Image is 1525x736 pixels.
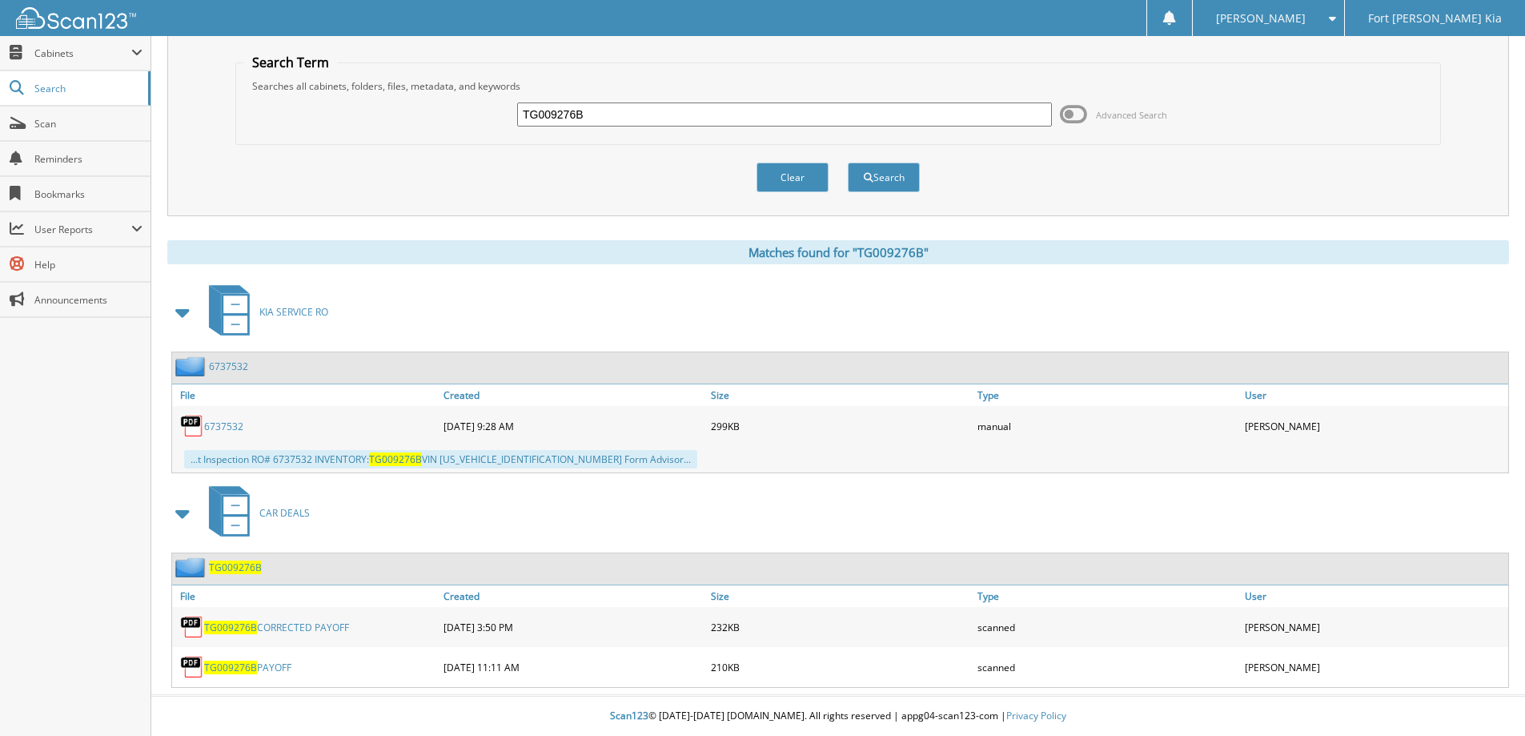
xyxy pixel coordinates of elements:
a: Size [707,384,974,406]
a: User [1241,384,1508,406]
div: [PERSON_NAME] [1241,611,1508,643]
span: [PERSON_NAME] [1216,14,1306,23]
a: Created [439,585,707,607]
div: [DATE] 3:50 PM [439,611,707,643]
a: KIA SERVICE RO [199,280,328,344]
img: folder2.png [175,557,209,577]
img: scan123-logo-white.svg [16,7,136,29]
div: [PERSON_NAME] [1241,410,1508,442]
a: TG009276B [209,561,262,574]
a: File [172,384,439,406]
div: 299KB [707,410,974,442]
button: Search [848,163,920,192]
a: 6737532 [204,420,243,433]
span: Fort [PERSON_NAME] Kia [1368,14,1502,23]
span: TG009276B [204,661,257,674]
a: Type [973,585,1241,607]
button: Clear [756,163,829,192]
iframe: Chat Widget [1445,659,1525,736]
span: TG009276B [204,621,257,634]
div: Matches found for "TG009276B" [167,240,1509,264]
a: 6737532 [209,360,248,373]
legend: Search Term [244,54,337,71]
span: User Reports [34,223,131,236]
span: Help [34,258,142,271]
span: Announcements [34,293,142,307]
a: Size [707,585,974,607]
div: [DATE] 11:11 AM [439,651,707,683]
div: 232KB [707,611,974,643]
span: Search [34,82,140,95]
span: Cabinets [34,46,131,60]
a: Created [439,384,707,406]
img: PDF.png [180,414,204,438]
div: 210KB [707,651,974,683]
span: TG009276B [369,452,422,466]
a: TG009276BCORRECTED PAYOFF [204,621,349,634]
div: © [DATE]-[DATE] [DOMAIN_NAME]. All rights reserved | appg04-scan123-com | [151,697,1525,736]
div: ...t Inspection RO# 6737532 INVENTORY: VIN [US_VEHICLE_IDENTIFICATION_NUMBER] Form Advisor... [184,450,697,469]
span: Scan [34,117,142,131]
div: [PERSON_NAME] [1241,651,1508,683]
a: User [1241,585,1508,607]
span: Scan123 [610,709,648,722]
a: Privacy Policy [1006,709,1066,722]
a: Type [973,384,1241,406]
span: CAR DEALS [259,506,310,520]
span: KIA SERVICE RO [259,305,328,319]
div: manual [973,410,1241,442]
div: [DATE] 9:28 AM [439,410,707,442]
div: scanned [973,611,1241,643]
span: Bookmarks [34,187,142,201]
a: TG009276BPAYOFF [204,661,291,674]
span: Reminders [34,152,142,166]
div: scanned [973,651,1241,683]
span: Advanced Search [1096,109,1167,121]
img: folder2.png [175,356,209,376]
a: File [172,585,439,607]
div: Searches all cabinets, folders, files, metadata, and keywords [244,79,1432,93]
a: CAR DEALS [199,481,310,545]
img: PDF.png [180,655,204,679]
img: PDF.png [180,615,204,639]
